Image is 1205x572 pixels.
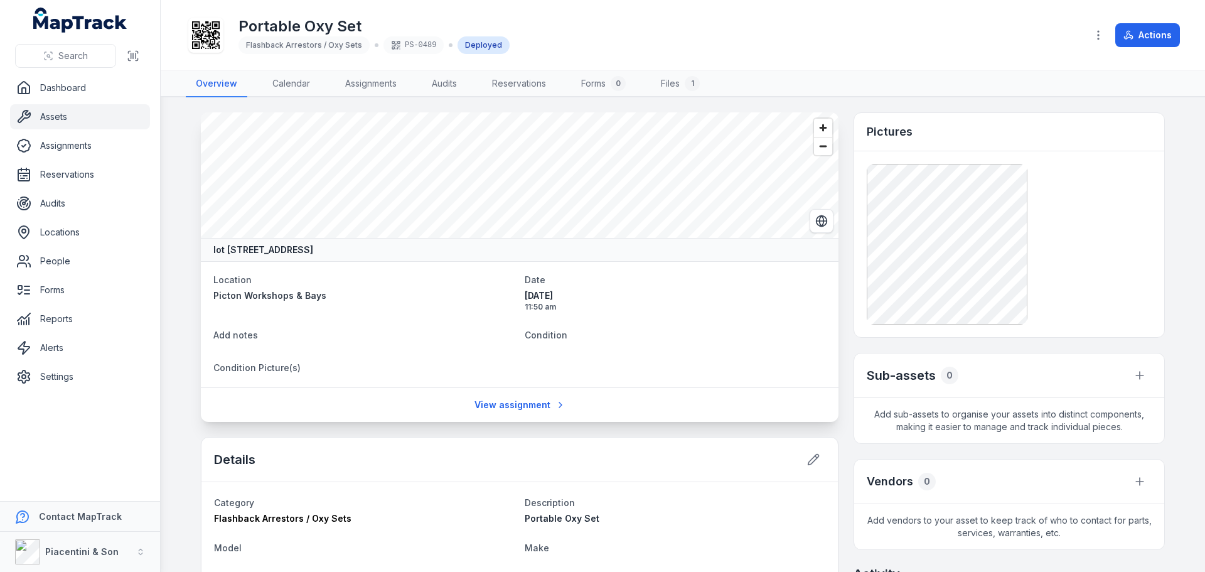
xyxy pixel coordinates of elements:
[246,40,362,50] span: Flashback Arrestors / Oxy Sets
[525,497,575,508] span: Description
[10,220,150,245] a: Locations
[10,162,150,187] a: Reservations
[814,137,832,155] button: Zoom out
[201,112,838,238] canvas: Map
[33,8,127,33] a: MapTrack
[213,330,258,340] span: Add notes
[214,513,351,524] span: Flashback Arrestors / Oxy Sets
[482,71,556,97] a: Reservations
[214,542,242,553] span: Model
[854,398,1164,443] span: Add sub-assets to organise your assets into distinct components, making it easier to manage and t...
[45,546,119,557] strong: Piacentini & Son
[685,76,700,91] div: 1
[214,451,255,468] h2: Details
[213,244,313,256] strong: lot [STREET_ADDRESS]
[525,542,549,553] span: Make
[651,71,710,97] a: Files1
[466,393,574,417] a: View assignment
[238,16,510,36] h1: Portable Oxy Set
[213,289,515,302] a: Picton Workshops & Bays
[611,76,626,91] div: 0
[525,274,545,285] span: Date
[213,274,252,285] span: Location
[918,473,936,490] div: 0
[10,191,150,216] a: Audits
[10,335,150,360] a: Alerts
[262,71,320,97] a: Calendar
[525,330,567,340] span: Condition
[941,367,958,384] div: 0
[10,133,150,158] a: Assignments
[213,362,301,373] span: Condition Picture(s)
[571,71,636,97] a: Forms0
[186,71,247,97] a: Overview
[383,36,444,54] div: PS-0489
[867,123,913,141] h3: Pictures
[10,75,150,100] a: Dashboard
[39,511,122,522] strong: Contact MapTrack
[10,364,150,389] a: Settings
[58,50,88,62] span: Search
[1115,23,1180,47] button: Actions
[867,367,936,384] h2: Sub-assets
[213,290,326,301] span: Picton Workshops & Bays
[814,119,832,137] button: Zoom in
[15,44,116,68] button: Search
[525,302,826,312] span: 11:50 am
[525,289,826,312] time: 15/08/2025, 11:50:51 am
[525,513,599,524] span: Portable Oxy Set
[10,278,150,303] a: Forms
[525,289,826,302] span: [DATE]
[10,249,150,274] a: People
[422,71,467,97] a: Audits
[867,473,913,490] h3: Vendors
[214,497,254,508] span: Category
[335,71,407,97] a: Assignments
[10,104,150,129] a: Assets
[854,504,1164,549] span: Add vendors to your asset to keep track of who to contact for parts, services, warranties, etc.
[810,209,833,233] button: Switch to Satellite View
[10,306,150,332] a: Reports
[458,36,510,54] div: Deployed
